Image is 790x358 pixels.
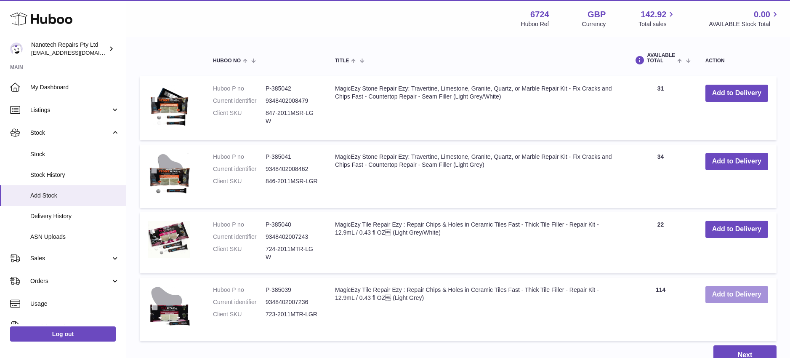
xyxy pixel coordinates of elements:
[30,233,120,241] span: ASN Uploads
[266,245,318,261] dd: 724-2011MTR-LGW
[30,129,111,137] span: Stock
[327,144,624,208] td: MagicEzy Stone Repair Ezy: Travertine, Limestone, Granite, Quartz, or Marble Repair Kit - Fix Cra...
[641,9,666,20] span: 142.92
[705,221,768,238] button: Add to Delivery
[213,177,266,185] dt: Client SKU
[30,150,120,158] span: Stock
[709,20,780,28] span: AVAILABLE Stock Total
[754,9,770,20] span: 0.00
[213,286,266,294] dt: Huboo P no
[10,43,23,55] img: info@nanotechrepairs.com
[266,109,318,125] dd: 847-2011MSR-LGW
[148,85,190,130] img: MagicEzy Stone Repair Ezy: Travertine, Limestone, Granite, Quartz, or Marble Repair Kit - Fix Cra...
[148,153,190,198] img: MagicEzy Stone Repair Ezy: Travertine, Limestone, Granite, Quartz, or Marble Repair Kit - Fix Cra...
[10,326,116,342] a: Log out
[213,97,266,105] dt: Current identifier
[30,83,120,91] span: My Dashboard
[213,109,266,125] dt: Client SKU
[709,9,780,28] a: 0.00 AVAILABLE Stock Total
[624,212,697,274] td: 22
[705,58,768,64] div: Action
[213,58,241,64] span: Huboo no
[30,106,111,114] span: Listings
[266,165,318,173] dd: 9348402008462
[624,144,697,208] td: 34
[327,278,624,341] td: MagicEzy Tile Repair Ezy : Repair Chips & Holes in Ceramic Tiles Fast - Thick Tile Filler - Repai...
[530,9,549,20] strong: 6724
[624,76,697,140] td: 31
[30,254,111,262] span: Sales
[30,171,120,179] span: Stock History
[31,49,124,56] span: [EMAIL_ADDRESS][DOMAIN_NAME]
[266,177,318,185] dd: 846-2011MSR-LGR
[327,76,624,140] td: MagicEzy Stone Repair Ezy: Travertine, Limestone, Granite, Quartz, or Marble Repair Kit - Fix Cra...
[148,286,190,330] img: MagicEzy Tile Repair Ezy : Repair Chips & Holes in Ceramic Tiles Fast - Thick Tile Filler - Repai...
[266,286,318,294] dd: P-385039
[266,97,318,105] dd: 9348402008479
[705,85,768,102] button: Add to Delivery
[638,20,676,28] span: Total sales
[266,153,318,161] dd: P-385041
[266,298,318,306] dd: 9348402007236
[266,310,318,318] dd: 723-2011MTR-LGR
[30,192,120,200] span: Add Stock
[266,221,318,229] dd: P-385040
[213,245,266,261] dt: Client SKU
[647,53,675,64] span: AVAILABLE Total
[30,212,120,220] span: Delivery History
[638,9,676,28] a: 142.92 Total sales
[335,58,349,64] span: Title
[31,41,107,57] div: Nanotech Repairs Pty Ltd
[213,298,266,306] dt: Current identifier
[30,277,111,285] span: Orders
[705,153,768,170] button: Add to Delivery
[213,85,266,93] dt: Huboo P no
[213,310,266,318] dt: Client SKU
[213,221,266,229] dt: Huboo P no
[213,153,266,161] dt: Huboo P no
[266,85,318,93] dd: P-385042
[327,212,624,274] td: MagicEzy Tile Repair Ezy : Repair Chips & Holes in Ceramic Tiles Fast - Thick Tile Filler - Repai...
[213,233,266,241] dt: Current identifier
[266,233,318,241] dd: 9348402007243
[588,9,606,20] strong: GBP
[624,278,697,341] td: 114
[521,20,549,28] div: Huboo Ref
[148,221,190,258] img: MagicEzy Tile Repair Ezy : Repair Chips & Holes in Ceramic Tiles Fast - Thick Tile Filler - Repai...
[582,20,606,28] div: Currency
[30,300,120,308] span: Usage
[30,323,111,331] span: Invoicing and Payments
[705,286,768,303] button: Add to Delivery
[213,165,266,173] dt: Current identifier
